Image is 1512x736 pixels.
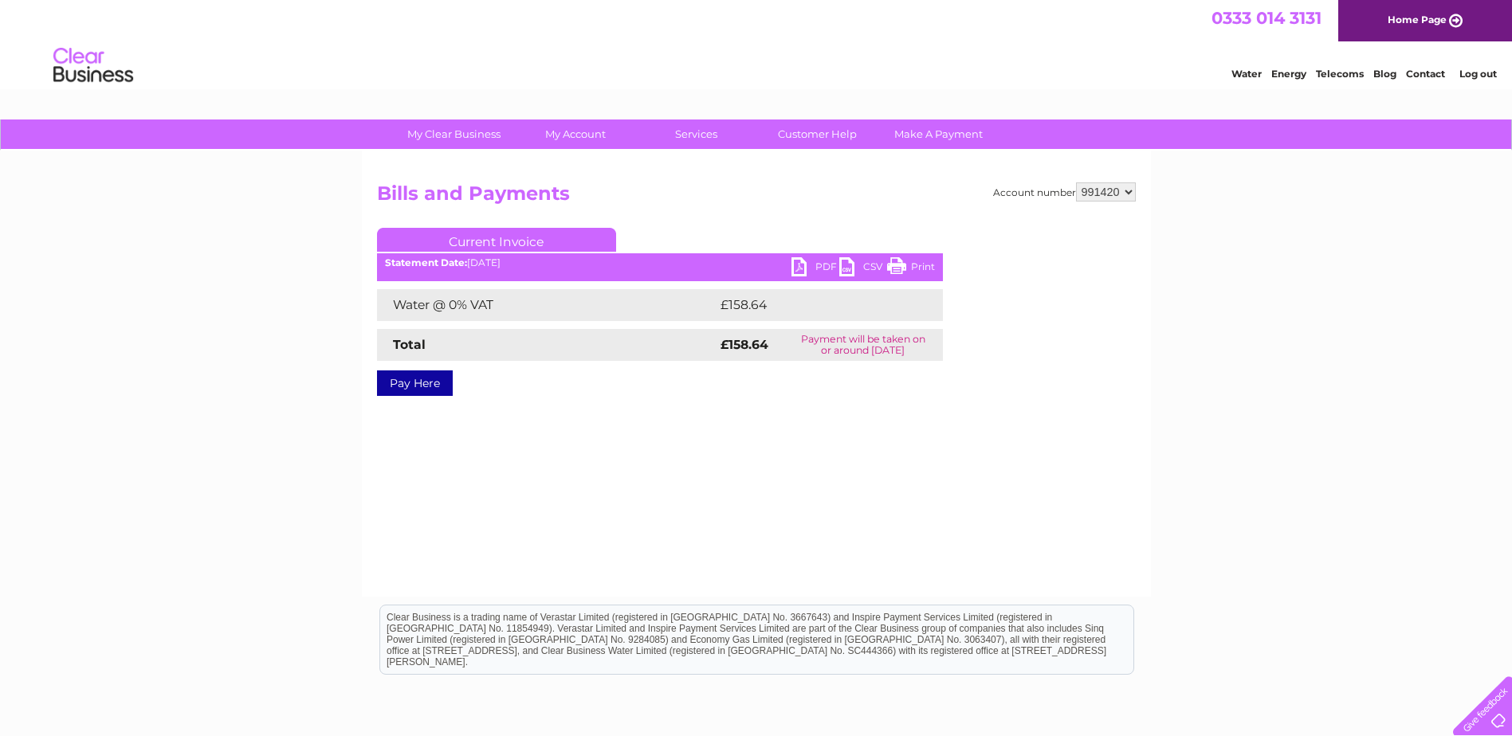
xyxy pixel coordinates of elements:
td: Water @ 0% VAT [377,289,717,321]
a: Pay Here [377,370,453,396]
a: My Clear Business [388,119,520,149]
b: Statement Date: [385,256,467,268]
a: CSV [839,257,887,280]
a: PDF [791,257,839,280]
h2: Bills and Payments [377,182,1136,213]
a: Telecoms [1316,68,1364,80]
div: [DATE] [377,257,943,268]
div: Account number [993,182,1136,202]
a: Water [1231,68,1262,80]
a: Blog [1373,68,1396,80]
a: Services [630,119,762,149]
div: Clear Business is a trading name of Verastar Limited (registered in [GEOGRAPHIC_DATA] No. 3667643... [380,9,1133,77]
a: My Account [509,119,641,149]
a: Customer Help [752,119,883,149]
a: Make A Payment [873,119,1004,149]
a: Log out [1459,68,1497,80]
a: 0333 014 3131 [1212,8,1322,28]
a: Print [887,257,935,280]
a: Energy [1271,68,1306,80]
td: £158.64 [717,289,914,321]
img: logo.png [53,41,134,90]
td: Payment will be taken on or around [DATE] [783,329,943,361]
a: Current Invoice [377,228,616,252]
strong: £158.64 [721,337,768,352]
strong: Total [393,337,426,352]
a: Contact [1406,68,1445,80]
